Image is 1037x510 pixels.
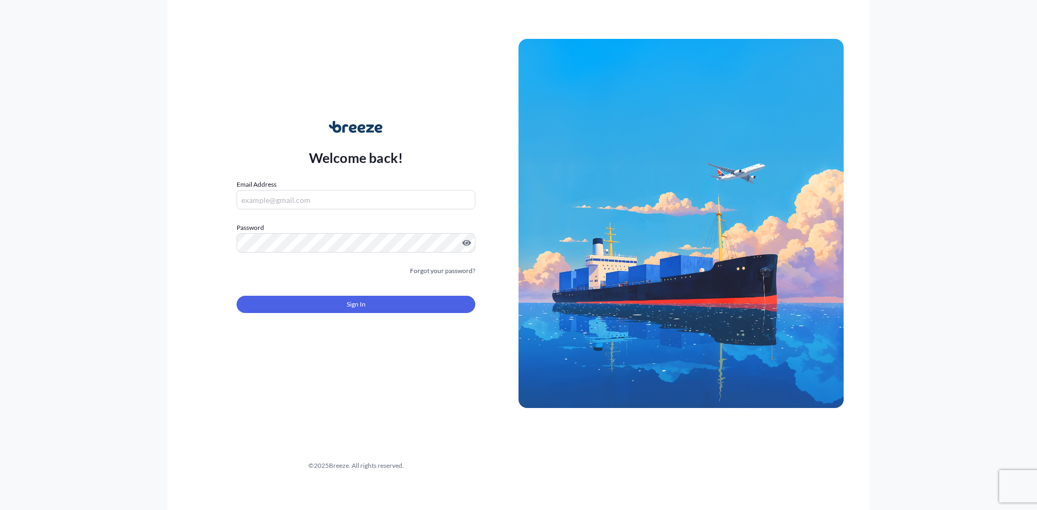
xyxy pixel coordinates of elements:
[518,39,844,408] img: Ship illustration
[347,299,366,310] span: Sign In
[462,239,471,247] button: Show password
[237,296,475,313] button: Sign In
[237,190,475,209] input: example@gmail.com
[193,460,518,471] div: © 2025 Breeze. All rights reserved.
[237,179,277,190] label: Email Address
[410,266,475,276] a: Forgot your password?
[309,149,403,166] p: Welcome back!
[237,222,475,233] label: Password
